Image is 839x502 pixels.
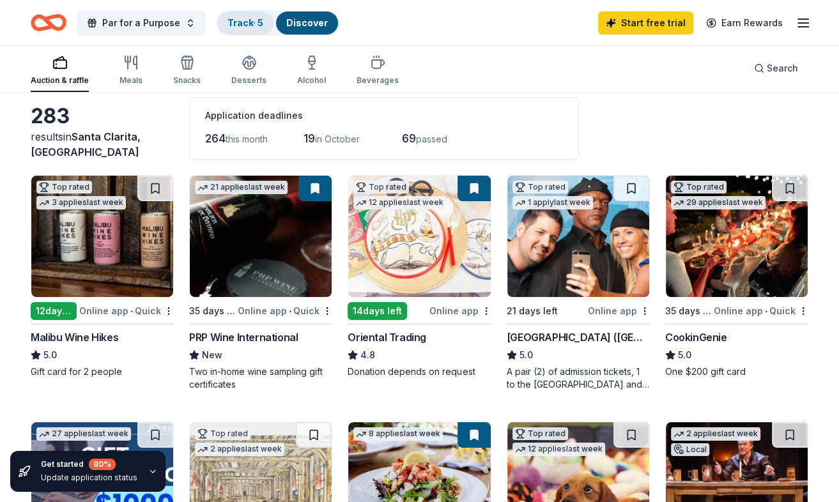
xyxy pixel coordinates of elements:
div: 12 applies last week [353,196,446,209]
div: Update application status [41,473,137,483]
div: 2 applies last week [671,427,760,441]
span: 69 [402,132,416,145]
div: Online app Quick [79,303,174,319]
div: Alcohol [297,75,326,86]
span: • [130,306,133,316]
a: Image for CookinGenieTop rated29 applieslast week35 days leftOnline app•QuickCookinGenie5.0One $2... [665,175,808,378]
div: 14 days left [348,302,407,320]
button: Search [744,56,808,81]
img: Image for Malibu Wine Hikes [31,176,173,297]
div: Online app [429,303,491,319]
span: Par for a Purpose [102,15,180,31]
div: 35 days left [189,303,235,319]
div: Top rated [195,427,250,440]
span: 5.0 [678,347,691,363]
div: Gift card for 2 people [31,365,174,378]
div: 12 days left [31,302,77,320]
div: 283 [31,103,174,129]
div: Online app [588,303,650,319]
span: 5.0 [520,347,533,363]
div: Meals [119,75,142,86]
div: CookinGenie [665,330,727,345]
div: Application deadlines [205,108,563,123]
div: Top rated [353,181,409,194]
button: Snacks [173,50,201,92]
div: 29 applies last week [671,196,766,209]
button: Track· 5Discover [216,10,339,36]
a: Home [31,8,66,38]
span: in [31,130,141,158]
span: this month [226,133,268,144]
span: • [289,306,291,316]
span: 19 [304,132,315,145]
button: Auction & raffle [31,50,89,92]
a: Track· 5 [227,17,263,28]
div: 80 % [89,459,116,470]
span: 5.0 [43,347,57,363]
div: Top rated [512,181,568,194]
button: Beverages [357,50,399,92]
div: Desserts [231,75,266,86]
a: Image for Oriental TradingTop rated12 applieslast week14days leftOnline appOriental Trading4.8Don... [348,175,491,378]
div: One $200 gift card [665,365,808,378]
img: Image for PRP Wine International [190,176,332,297]
button: Par for a Purpose [77,10,206,36]
img: Image for Oriental Trading [348,176,490,297]
a: Discover [286,17,328,28]
span: New [202,347,222,363]
div: Top rated [671,181,727,194]
span: • [765,306,767,316]
a: Start free trial [598,11,693,34]
div: PRP Wine International [189,330,298,345]
span: 264 [205,132,226,145]
div: results [31,129,174,160]
div: 2 applies last week [195,443,284,456]
span: Santa Clarita, [GEOGRAPHIC_DATA] [31,130,141,158]
div: Malibu Wine Hikes [31,330,118,345]
div: [GEOGRAPHIC_DATA] ([GEOGRAPHIC_DATA]) [507,330,650,345]
div: Two in-home wine sampling gift certificates [189,365,332,391]
button: Desserts [231,50,266,92]
div: Online app Quick [714,303,808,319]
span: in October [315,133,360,144]
a: Image for Hollywood Wax Museum (Hollywood)Top rated1 applylast week21 days leftOnline app[GEOGRAP... [507,175,650,391]
div: Snacks [173,75,201,86]
div: Online app Quick [238,303,332,319]
div: 8 applies last week [353,427,443,441]
a: Image for PRP Wine International21 applieslast week35 days leftOnline app•QuickPRP Wine Internati... [189,175,332,391]
div: Local [671,443,709,456]
div: 27 applies last week [36,427,131,441]
img: Image for CookinGenie [666,176,808,297]
div: A pair (2) of admission tickets, 1 to the [GEOGRAPHIC_DATA] and 1 to the [GEOGRAPHIC_DATA] [507,365,650,391]
button: Alcohol [297,50,326,92]
div: Get started [41,459,137,470]
span: passed [416,133,447,144]
div: 12 applies last week [512,443,605,456]
div: Donation depends on request [348,365,491,378]
img: Image for Hollywood Wax Museum (Hollywood) [507,176,649,297]
a: Image for Malibu Wine HikesTop rated3 applieslast week12days leftOnline app•QuickMalibu Wine Hike... [31,175,174,378]
div: 21 applies last week [195,181,288,194]
span: 4.8 [360,347,375,363]
div: 35 days left [665,303,711,319]
div: Top rated [36,181,92,194]
div: Top rated [512,427,568,440]
div: 21 days left [507,303,558,319]
div: 3 applies last week [36,196,126,209]
button: Meals [119,50,142,92]
div: 1 apply last week [512,196,593,209]
div: Beverages [357,75,399,86]
div: Auction & raffle [31,75,89,86]
span: Search [767,61,798,76]
a: Earn Rewards [698,11,790,34]
div: Oriental Trading [348,330,426,345]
